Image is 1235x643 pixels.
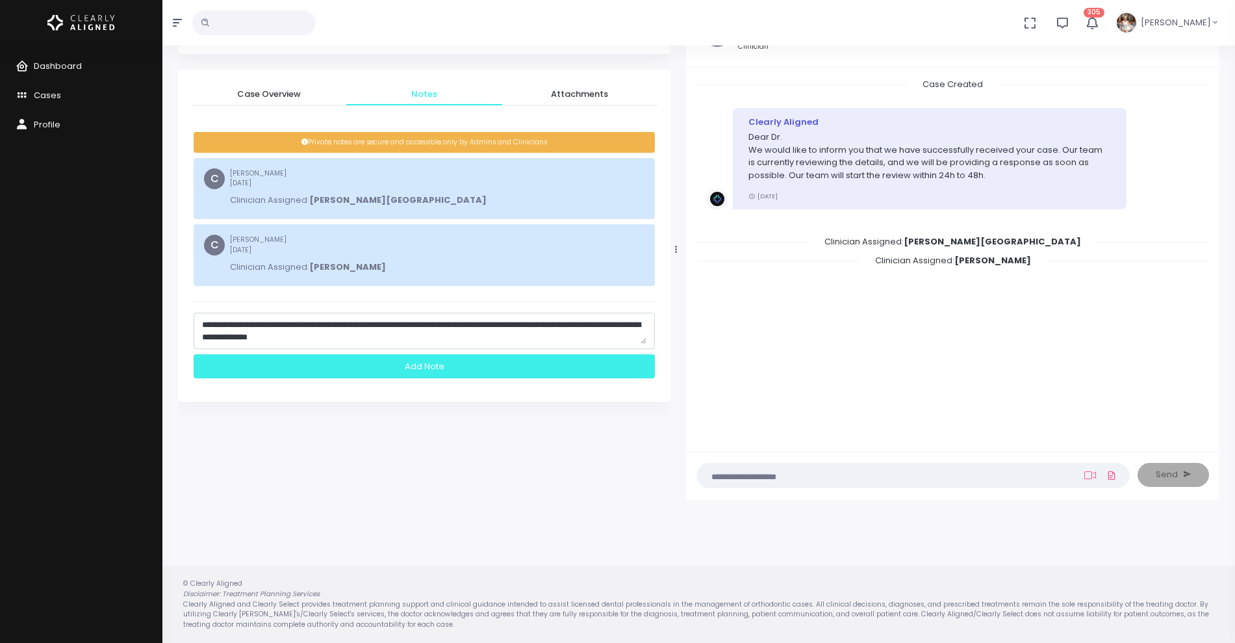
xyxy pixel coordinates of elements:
[748,192,778,200] small: [DATE]
[1104,464,1119,487] a: Add Files
[34,118,60,131] span: Profile
[230,194,487,207] p: Clinician Assigned:
[907,74,999,94] span: Case Created
[1084,8,1104,18] span: 305
[1141,16,1211,29] span: [PERSON_NAME]
[1082,470,1099,480] a: Add Loom Video
[230,235,386,255] small: [PERSON_NAME]
[696,78,1209,438] div: scrollable content
[954,254,1031,267] b: [PERSON_NAME]
[230,178,251,188] span: [DATE]
[357,88,491,101] span: Notes
[230,168,487,189] small: [PERSON_NAME]
[194,132,655,153] div: Private notes are secure and accessible only by Admins and Clinicians
[34,60,82,72] span: Dashboard
[859,250,1047,270] span: Clinician Assigned:
[34,89,61,101] span: Cases
[230,245,251,255] span: [DATE]
[183,589,320,599] em: Disclaimer: Treatment Planning Services
[513,88,647,101] span: Attachments
[309,261,386,273] b: [PERSON_NAME]
[809,231,1097,252] span: Clinician Assigned:
[201,88,336,101] span: Case Overview
[194,354,655,378] div: Add Note
[748,131,1111,181] p: Dear Dr. We would like to inform you that we have successfully received your case. Our team is cu...
[309,194,487,206] b: [PERSON_NAME][GEOGRAPHIC_DATA]
[904,235,1081,248] b: [PERSON_NAME][GEOGRAPHIC_DATA]
[170,579,1227,629] div: © Clearly Aligned Clearly Aligned and Clearly Select provides treatment planning support and clin...
[738,42,859,52] small: Clinician
[47,9,115,36] img: Logo Horizontal
[748,116,1111,129] div: Clearly Aligned
[1115,11,1138,34] img: Header Avatar
[204,235,225,256] span: C
[204,168,225,189] span: C
[230,261,386,274] p: Clinician Assigned:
